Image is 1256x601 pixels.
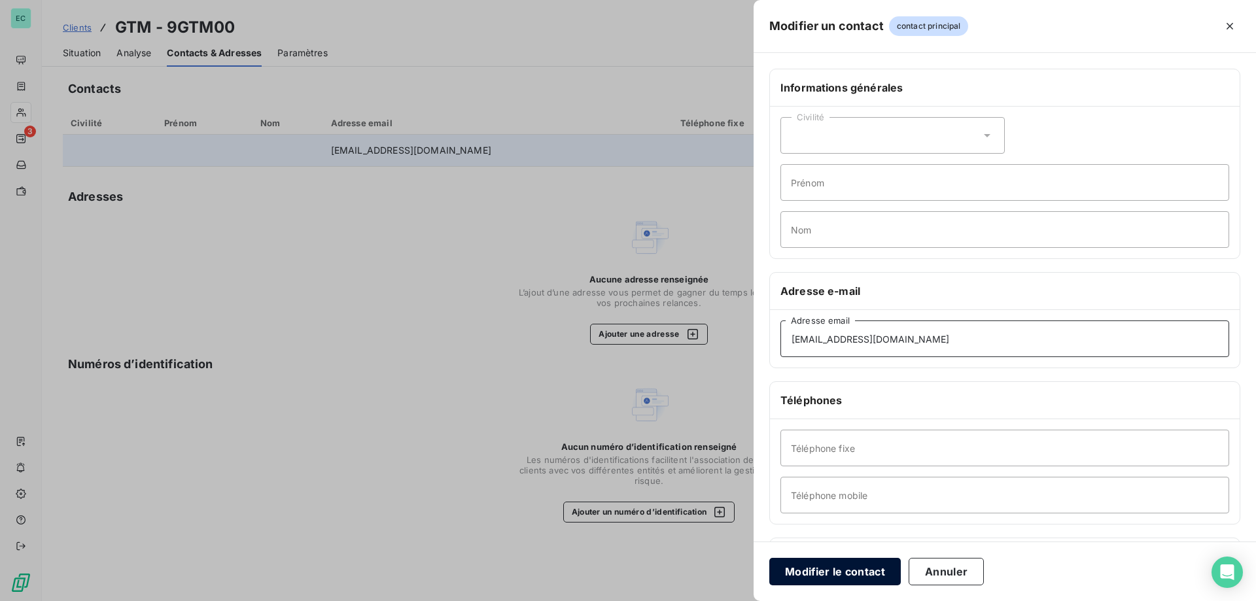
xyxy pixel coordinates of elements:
[780,164,1229,201] input: placeholder
[769,17,884,35] h5: Modifier un contact
[780,392,1229,408] h6: Téléphones
[769,558,901,585] button: Modifier le contact
[909,558,984,585] button: Annuler
[1212,557,1243,588] div: Open Intercom Messenger
[780,430,1229,466] input: placeholder
[780,283,1229,299] h6: Adresse e-mail
[780,320,1229,357] input: placeholder
[780,211,1229,248] input: placeholder
[780,80,1229,95] h6: Informations générales
[889,16,969,36] span: contact principal
[780,477,1229,513] input: placeholder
